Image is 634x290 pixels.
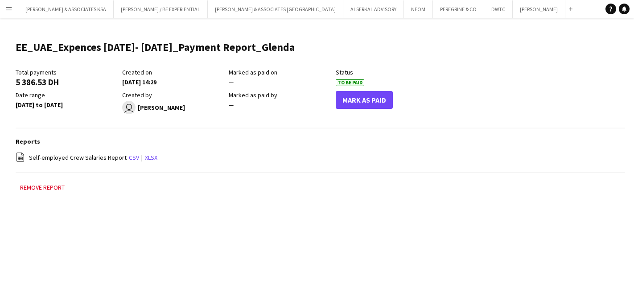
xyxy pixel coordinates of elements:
a: xlsx [145,153,157,162]
div: [DATE] 14:29 [122,78,224,86]
button: NEOM [404,0,433,18]
a: csv [129,153,139,162]
div: | [16,152,625,163]
div: [DATE] to [DATE] [16,101,118,109]
button: [PERSON_NAME] & ASSOCIATES [GEOGRAPHIC_DATA] [208,0,343,18]
div: Marked as paid by [229,91,331,99]
div: 5 386.53 DH [16,78,118,86]
button: Mark As Paid [336,91,393,109]
div: [PERSON_NAME] [122,101,224,114]
span: — [229,78,234,86]
div: Date range [16,91,118,99]
div: Created on [122,68,224,76]
button: ALSERKAL ADVISORY [343,0,404,18]
h1: EE_UAE_Expences [DATE]- [DATE]_Payment Report_Glenda [16,41,295,54]
span: To Be Paid [336,79,364,86]
div: Created by [122,91,224,99]
span: — [229,101,234,109]
button: Remove report [16,182,69,193]
button: [PERSON_NAME] / BE EXPERIENTIAL [114,0,208,18]
div: Status [336,68,438,76]
h3: Reports [16,137,625,145]
div: Total payments [16,68,118,76]
div: Marked as paid on [229,68,331,76]
button: [PERSON_NAME] & ASSOCIATES KSA [18,0,114,18]
button: DWTC [484,0,513,18]
button: PEREGRINE & CO [433,0,484,18]
span: Self-employed Crew Salaries Report [29,153,127,162]
button: [PERSON_NAME] [513,0,565,18]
